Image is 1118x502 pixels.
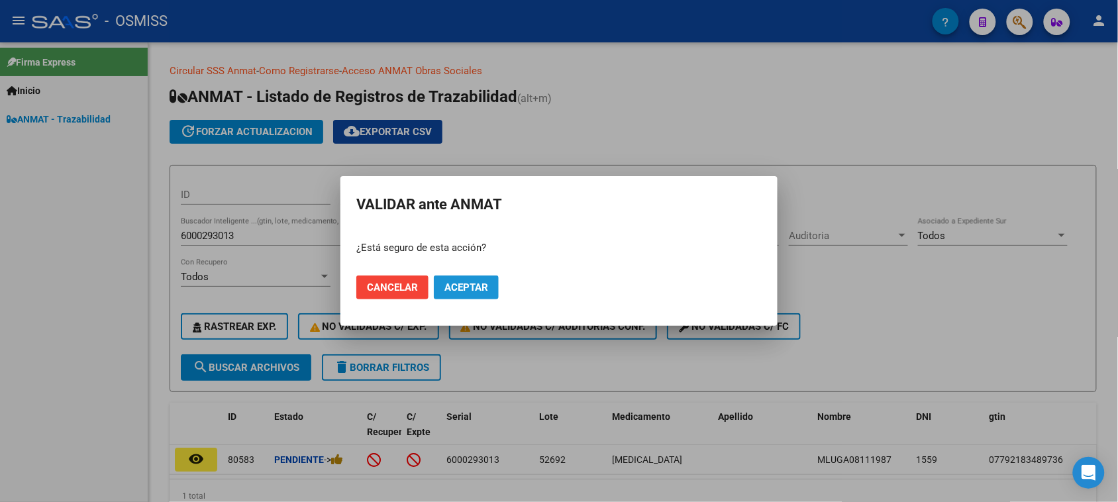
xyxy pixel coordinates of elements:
[356,276,429,299] button: Cancelar
[434,276,499,299] button: Aceptar
[356,240,762,256] p: ¿Está seguro de esta acción?
[444,281,488,293] span: Aceptar
[367,281,418,293] span: Cancelar
[356,192,762,217] h2: VALIDAR ante ANMAT
[1073,457,1105,489] div: Open Intercom Messenger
